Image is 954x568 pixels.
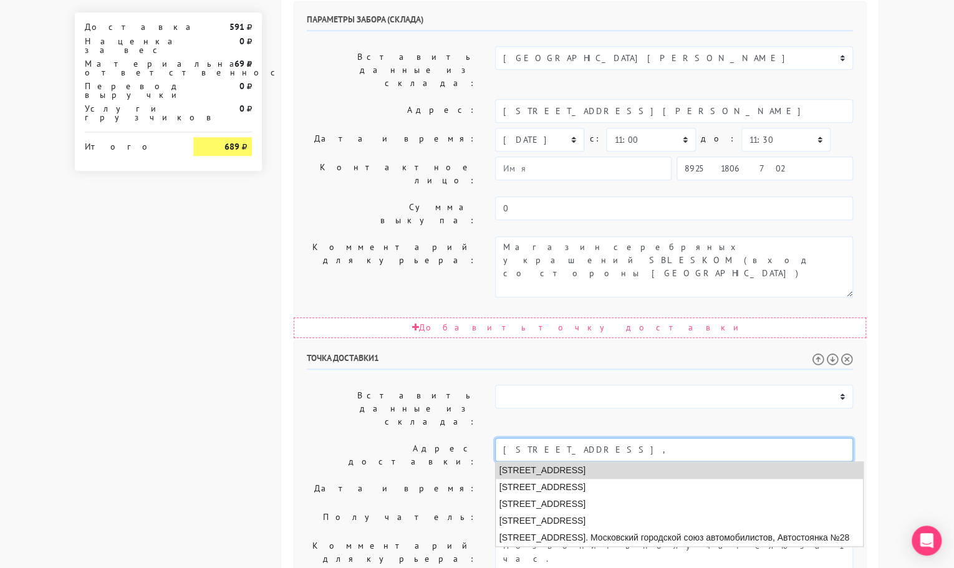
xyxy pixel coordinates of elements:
input: Телефон [677,156,853,180]
div: Перевод выручки [75,82,184,99]
h6: Параметры забора (склада) [307,14,853,31]
label: Комментарий для курьера: [297,236,486,297]
label: Получатель: [297,506,486,530]
label: Адрес доставки: [297,438,486,473]
label: c: [589,128,601,150]
label: Вставить данные из склада: [297,46,486,94]
label: Вставить данные из склада: [297,385,486,433]
li: [STREET_ADDRESS] [496,496,863,513]
label: Сумма выкупа: [297,196,486,231]
div: Добавить точку доставки [294,317,866,338]
strong: 591 [229,21,244,32]
strong: 0 [239,80,244,92]
div: Open Intercom Messenger [912,526,942,556]
strong: 0 [239,36,244,47]
div: Услуги грузчиков [75,104,184,122]
div: Итого [85,137,175,151]
div: Материальная ответственность [75,59,184,77]
strong: 689 [224,141,239,152]
label: Дата и время: [297,478,486,501]
span: 1 [374,352,379,363]
li: [STREET_ADDRESS] [496,479,863,496]
li: [STREET_ADDRESS]. Московский городской союз автомобилистов, Автостоянка №28 [496,529,863,546]
label: Адрес: [297,99,486,123]
li: [STREET_ADDRESS] [496,513,863,529]
div: Наценка за вес [75,37,184,54]
input: Имя [495,156,672,180]
strong: 69 [234,58,244,69]
strong: 0 [239,103,244,114]
label: до: [701,128,736,150]
div: Доставка [75,22,184,31]
label: Контактное лицо: [297,156,486,191]
li: [STREET_ADDRESS] [496,462,863,479]
label: Дата и время: [297,128,486,152]
h6: Точка доставки [307,353,853,370]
